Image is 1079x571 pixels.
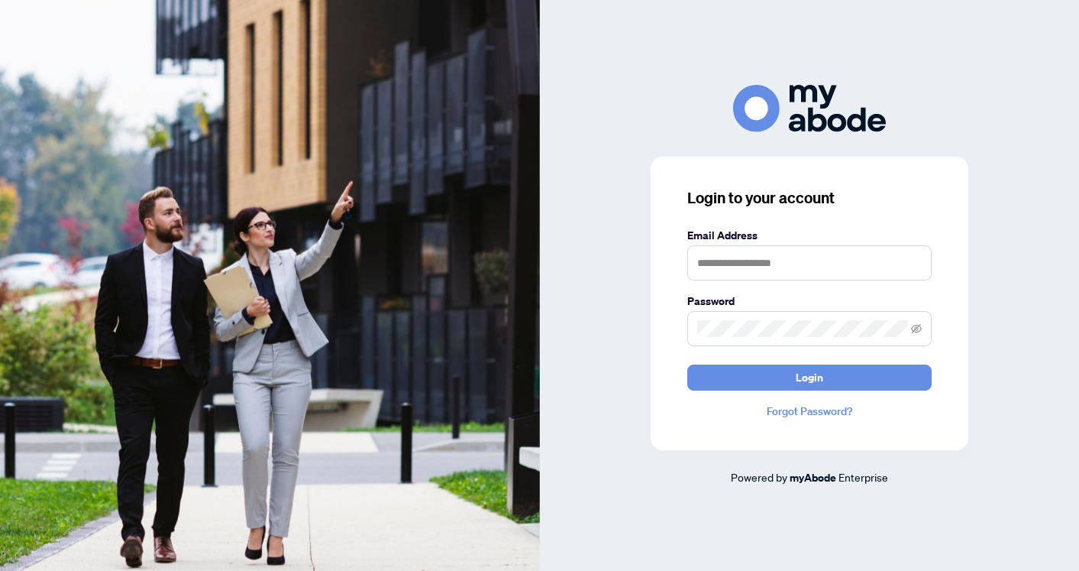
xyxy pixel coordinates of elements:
[687,403,932,420] a: Forgot Password?
[911,323,922,334] span: eye-invisible
[790,469,836,486] a: myAbode
[796,365,823,390] span: Login
[838,470,888,484] span: Enterprise
[687,227,932,244] label: Email Address
[733,85,886,131] img: ma-logo
[731,470,787,484] span: Powered by
[687,187,932,209] h3: Login to your account
[687,365,932,391] button: Login
[687,293,932,310] label: Password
